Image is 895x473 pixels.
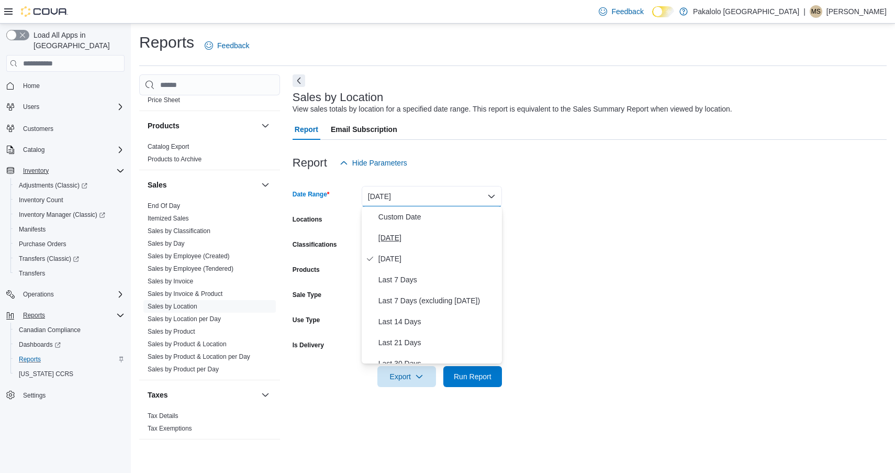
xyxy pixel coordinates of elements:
[19,196,63,204] span: Inventory Count
[378,273,498,286] span: Last 7 Days
[10,222,129,237] button: Manifests
[378,294,498,307] span: Last 7 Days (excluding [DATE])
[148,240,185,247] a: Sales by Day
[139,140,280,170] div: Products
[15,353,125,366] span: Reports
[15,324,125,336] span: Canadian Compliance
[148,202,180,210] a: End Of Day
[19,225,46,234] span: Manifests
[19,370,73,378] span: [US_STATE] CCRS
[15,368,125,380] span: Washington CCRS
[148,366,219,373] a: Sales by Product per Day
[148,290,222,298] a: Sales by Invoice & Product
[378,232,498,244] span: [DATE]
[19,326,81,334] span: Canadian Compliance
[139,200,280,380] div: Sales
[611,6,643,17] span: Feedback
[595,1,647,22] a: Feedback
[15,252,83,265] a: Transfers (Classic)
[378,336,498,349] span: Last 21 Days
[23,290,54,299] span: Operations
[15,238,71,250] a: Purchase Orders
[293,74,305,87] button: Next
[6,74,125,430] nav: Complex example
[15,179,125,192] span: Adjustments (Classic)
[454,371,491,382] span: Run Report
[15,267,125,280] span: Transfers
[23,311,45,320] span: Reports
[15,324,85,336] a: Canadian Compliance
[10,352,129,367] button: Reports
[19,255,79,263] span: Transfers (Classic)
[19,389,50,402] a: Settings
[19,288,125,301] span: Operations
[19,164,53,177] button: Inventory
[148,96,180,104] a: Price Sheet
[19,164,125,177] span: Inventory
[23,146,44,154] span: Catalog
[148,180,167,190] h3: Sales
[21,6,68,17] img: Cova
[810,5,822,18] div: Michael Saikaley
[2,100,129,114] button: Users
[2,388,129,403] button: Settings
[2,163,129,178] button: Inventory
[19,269,45,278] span: Transfers
[148,278,193,285] a: Sales by Invoice
[803,5,805,18] p: |
[148,328,195,335] a: Sales by Product
[293,266,320,274] label: Products
[23,167,49,175] span: Inventory
[10,178,129,193] a: Adjustments (Classic)
[362,206,502,364] div: Select listbox
[335,152,411,173] button: Hide Parameters
[10,251,129,266] a: Transfers (Classic)
[19,288,58,301] button: Operations
[148,315,221,323] a: Sales by Location per Day
[148,215,189,222] a: Itemized Sales
[19,181,87,190] span: Adjustments (Classic)
[23,82,40,90] span: Home
[293,240,337,249] label: Classifications
[378,211,498,223] span: Custom Date
[148,390,168,400] h3: Taxes
[10,237,129,251] button: Purchase Orders
[15,194,125,206] span: Inventory Count
[19,240,66,248] span: Purchase Orders
[811,5,821,18] span: MS
[148,156,202,163] a: Products to Archive
[2,142,129,157] button: Catalog
[295,119,318,140] span: Report
[19,144,125,156] span: Catalog
[23,125,53,133] span: Customers
[10,266,129,281] button: Transfers
[19,101,43,113] button: Users
[15,238,125,250] span: Purchase Orders
[377,366,436,387] button: Export
[15,208,125,221] span: Inventory Manager (Classic)
[23,391,46,400] span: Settings
[352,158,407,168] span: Hide Parameters
[15,223,50,236] a: Manifests
[200,35,253,56] a: Feedback
[15,179,92,192] a: Adjustments (Classic)
[2,308,129,323] button: Reports
[384,366,430,387] span: Export
[148,252,230,260] a: Sales by Employee (Created)
[293,157,327,169] h3: Report
[148,120,180,131] h3: Products
[293,190,330,199] label: Date Range
[19,123,58,135] a: Customers
[293,341,324,349] label: Is Delivery
[139,410,280,439] div: Taxes
[15,252,125,265] span: Transfers (Classic)
[139,94,280,111] div: Pricing
[19,144,49,156] button: Catalog
[2,120,129,136] button: Customers
[15,194,68,206] a: Inventory Count
[148,390,257,400] button: Taxes
[331,119,397,140] span: Email Subscription
[15,267,49,280] a: Transfers
[293,91,384,104] h3: Sales by Location
[148,265,233,272] a: Sales by Employee (Tendered)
